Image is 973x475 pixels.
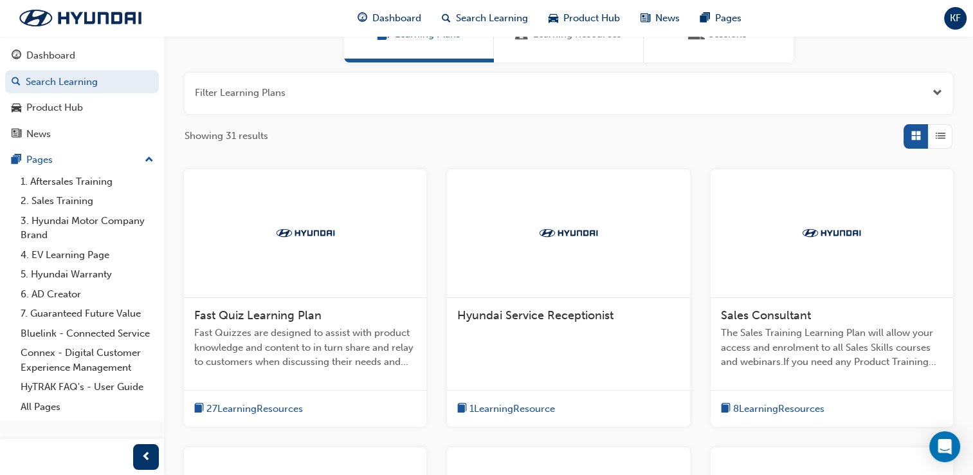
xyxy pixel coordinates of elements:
span: Showing 31 results [185,129,268,144]
span: Learning Plans [377,27,390,42]
div: Product Hub [26,100,83,115]
button: KF [944,7,967,30]
span: News [655,11,680,26]
button: Pages [5,148,159,172]
span: car-icon [12,102,21,114]
a: HyTRAK FAQ's - User Guide [15,377,159,397]
span: Sales Consultant [721,308,811,322]
a: News [5,122,159,146]
span: guage-icon [12,50,21,62]
a: pages-iconPages [690,5,752,32]
span: search-icon [12,77,21,88]
a: Product Hub [5,96,159,120]
a: 6. AD Creator [15,284,159,304]
span: guage-icon [358,10,367,26]
div: Open Intercom Messenger [929,431,960,462]
button: book-icon1LearningResource [457,401,555,417]
span: up-icon [145,152,154,169]
span: book-icon [457,401,467,417]
a: 5. Hyundai Warranty [15,265,159,284]
span: Hyundai Service Receptionist [457,308,614,322]
span: 8 Learning Resources [733,402,824,416]
span: news-icon [641,10,650,26]
a: car-iconProduct Hub [538,5,630,32]
a: Connex - Digital Customer Experience Management [15,343,159,377]
span: search-icon [442,10,451,26]
span: Grid [911,129,921,144]
span: book-icon [194,401,204,417]
span: Fast Quizzes are designed to assist with product knowledge and content to in turn share and relay... [194,326,416,369]
span: pages-icon [700,10,710,26]
button: Open the filter [932,86,942,100]
img: Trak [6,5,154,32]
span: KF [950,11,961,26]
img: Trak [270,227,341,239]
span: Product Hub [563,11,620,26]
a: 1. Aftersales Training [15,172,159,192]
span: 27 Learning Resources [206,402,303,416]
a: 2. Sales Training [15,191,159,211]
a: TrakSales ConsultantThe Sales Training Learning Plan will allow your access and enrolment to all ... [711,169,953,427]
a: Dashboard [5,44,159,68]
div: News [26,127,51,142]
a: 4. EV Learning Page [15,245,159,265]
a: search-iconSearch Learning [432,5,538,32]
span: book-icon [721,401,731,417]
span: Pages [715,11,741,26]
img: Trak [796,227,867,239]
a: news-iconNews [630,5,690,32]
span: 1 Learning Resource [469,402,555,416]
button: DashboardSearch LearningProduct HubNews [5,41,159,148]
div: Pages [26,153,53,167]
a: 3. Hyundai Motor Company Brand [15,211,159,245]
span: pages-icon [12,154,21,166]
a: TrakHyundai Service Receptionistbook-icon1LearningResource [447,169,689,427]
a: Bluelink - Connected Service [15,324,159,344]
span: Search Learning [456,11,528,26]
img: Trak [533,227,604,239]
span: prev-icon [141,449,151,465]
span: List [936,129,945,144]
span: Sessions [691,27,704,42]
span: car-icon [549,10,558,26]
button: book-icon27LearningResources [194,401,303,417]
a: Search Learning [5,70,159,94]
a: guage-iconDashboard [347,5,432,32]
button: book-icon8LearningResources [721,401,824,417]
a: All Pages [15,397,159,417]
a: 7. Guaranteed Future Value [15,304,159,324]
a: TrakFast Quiz Learning PlanFast Quizzes are designed to assist with product knowledge and content... [184,169,426,427]
span: The Sales Training Learning Plan will allow your access and enrolment to all Sales Skills courses... [721,326,943,369]
span: Dashboard [372,11,421,26]
span: Learning Resources [515,27,528,42]
div: Dashboard [26,48,75,63]
span: Fast Quiz Learning Plan [194,308,322,322]
span: news-icon [12,129,21,140]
